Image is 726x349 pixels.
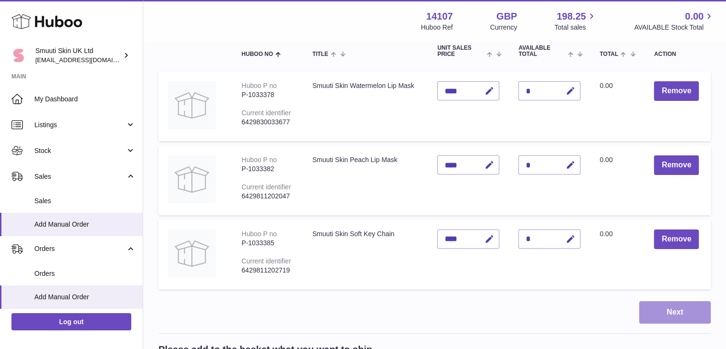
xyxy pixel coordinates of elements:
[437,45,484,57] span: Unit Sales Price
[685,10,704,23] span: 0.00
[168,155,216,203] img: Smuuti Skin Peach Lip Mask
[600,230,612,238] span: 0.00
[303,72,428,141] td: Smuuti Skin Watermelon Lip Mask
[496,10,517,23] strong: GBP
[654,51,701,57] div: Action
[554,23,597,32] span: Total sales
[600,51,618,57] span: Total
[312,51,328,57] span: Title
[242,183,291,191] div: Current identifier
[600,156,612,164] span: 0.00
[303,220,428,289] td: Smuuti Skin Soft Key Chain
[421,23,453,32] div: Huboo Ref
[303,146,428,215] td: Smuuti Skin Peach Lip Mask
[654,155,699,175] button: Remove
[557,10,586,23] span: 198.25
[600,82,612,89] span: 0.00
[34,95,136,104] span: My Dashboard
[242,109,291,117] div: Current identifier
[654,229,699,249] button: Remove
[242,82,277,89] div: Huboo P no
[34,172,126,181] span: Sales
[242,118,293,127] div: 6429830033677
[11,313,131,330] a: Log out
[554,10,597,32] a: 198.25 Total sales
[634,23,715,32] span: AVAILABLE Stock Total
[34,146,126,155] span: Stock
[34,120,126,130] span: Listings
[168,229,216,277] img: Smuuti Skin Soft Key Chain
[242,192,293,201] div: 6429811202047
[34,196,136,206] span: Sales
[242,156,277,164] div: Huboo P no
[242,257,291,265] div: Current identifier
[639,301,711,324] button: Next
[490,23,517,32] div: Currency
[242,266,293,275] div: 6429811202719
[426,10,453,23] strong: 14107
[34,269,136,278] span: Orders
[634,10,715,32] a: 0.00 AVAILABLE Stock Total
[34,293,136,302] span: Add Manual Order
[34,220,136,229] span: Add Manual Order
[242,164,293,174] div: P-1033382
[242,239,293,248] div: P-1033385
[242,230,277,238] div: Huboo P no
[654,81,699,101] button: Remove
[34,244,126,253] span: Orders
[242,90,293,99] div: P-1033378
[11,48,26,63] img: Paivi.korvela@gmail.com
[242,51,273,57] span: Huboo no
[35,56,140,64] span: [EMAIL_ADDRESS][DOMAIN_NAME]
[518,45,566,57] span: AVAILABLE Total
[35,46,121,65] div: Smuuti Skin UK Ltd
[168,81,216,129] img: Smuuti Skin Watermelon Lip Mask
